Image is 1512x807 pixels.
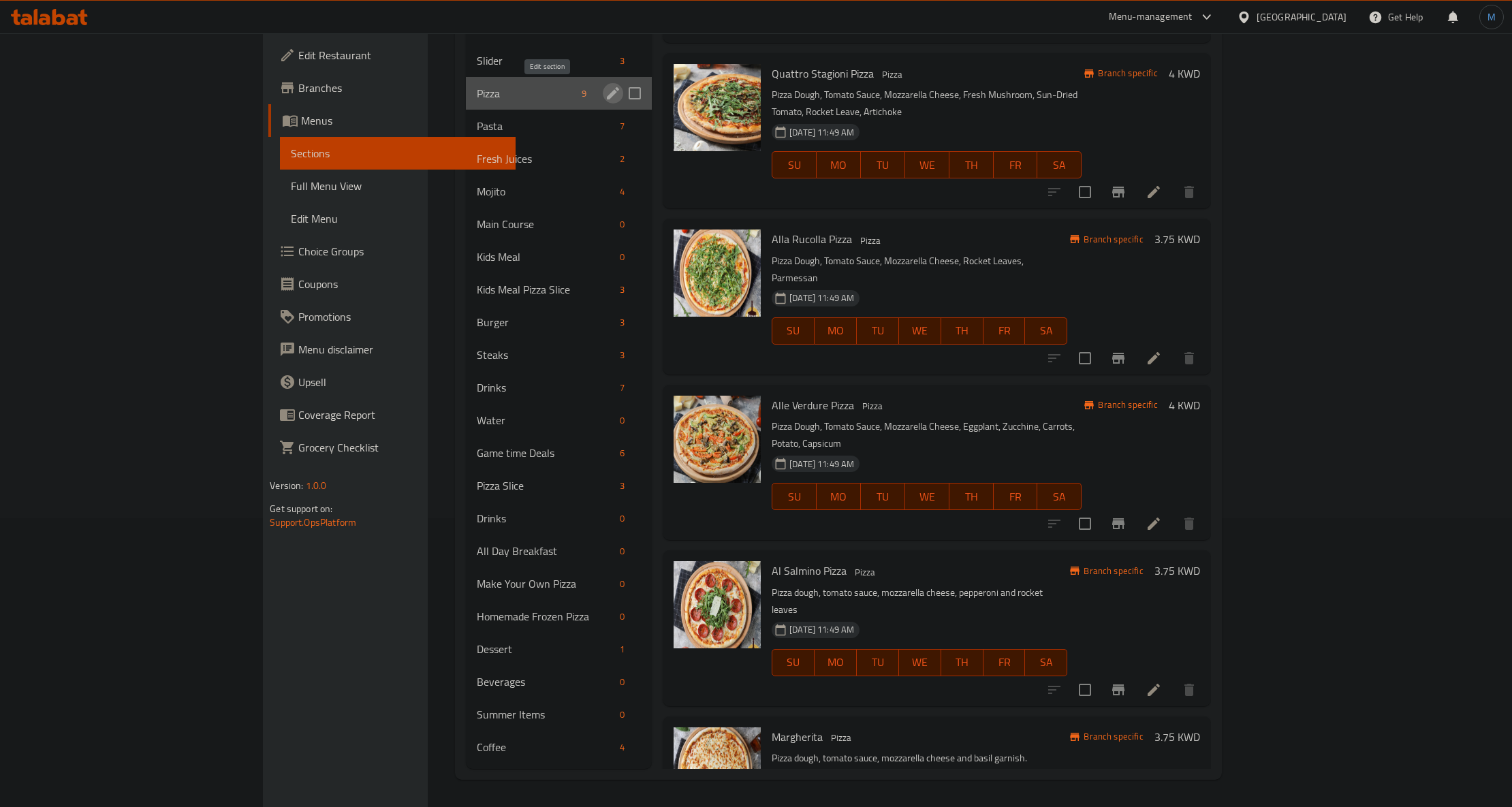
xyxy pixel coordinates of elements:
button: SU [772,649,815,676]
div: Pasta7 [466,110,652,142]
span: WE [904,652,936,672]
button: delete [1173,176,1206,208]
div: items [614,575,630,592]
span: 0 [614,708,630,721]
button: TU [861,151,905,178]
span: [DATE] 11:49 AM [784,291,860,304]
button: TU [857,649,899,676]
a: Support.OpsPlatform [270,513,356,531]
span: 3 [614,54,630,67]
button: WE [905,151,949,178]
p: Pizza Dough, Tomato Sauce, Mozzarella Cheese, Rocket Leaves, Parmessan [772,253,1067,287]
span: Pizza [855,233,886,249]
div: items [614,739,630,755]
button: WE [899,317,941,345]
button: TH [949,151,994,178]
span: 7 [614,120,630,133]
span: Coffee [477,739,614,755]
span: SU [778,652,809,672]
span: 3 [614,316,630,329]
span: 3 [614,479,630,492]
button: SU [772,317,815,345]
span: TH [955,155,988,175]
button: delete [1173,507,1206,540]
button: SA [1037,483,1082,510]
div: items [614,52,630,69]
span: Summer Items [477,706,614,723]
span: MO [820,652,851,672]
span: TU [862,321,894,341]
div: items [614,543,630,559]
span: All Day Breakfast [477,543,614,559]
span: SA [1030,321,1062,341]
span: Select to update [1071,178,1099,206]
span: Main Course [477,216,614,232]
div: Make Your Own Pizza [477,575,614,592]
div: Dessert [477,641,614,657]
a: Full Menu View [280,170,516,202]
div: items [614,281,630,298]
button: TH [941,317,983,345]
span: TH [955,487,988,507]
span: TH [947,652,978,672]
span: Coverage Report [298,407,505,423]
div: [GEOGRAPHIC_DATA] [1257,10,1346,25]
span: FR [999,487,1033,507]
span: Pizza [849,565,881,580]
div: Dessert1 [466,633,652,665]
div: Beverages [477,674,614,690]
button: Branch-specific-item [1102,176,1135,208]
button: delete [1173,674,1206,706]
span: Kids Meal [477,249,614,265]
span: 0 [614,512,630,525]
h6: 4 KWD [1169,396,1200,415]
span: MO [820,321,851,341]
div: items [614,706,630,723]
div: All Day Breakfast0 [466,535,652,567]
span: Kids Meal Pizza Slice [477,281,614,298]
span: Alle Verdure Pizza [772,395,854,415]
span: Water [477,412,614,428]
div: Beverages0 [466,665,652,698]
span: Game time Deals [477,445,614,461]
span: Edit Menu [291,210,505,227]
button: FR [983,649,1026,676]
div: Water0 [466,404,652,437]
img: Quattro Stagioni Pizza [674,64,761,151]
span: TU [866,155,900,175]
span: Edit Restaurant [298,47,505,63]
button: edit [603,83,623,104]
span: Pizza [877,67,908,82]
a: Coupons [268,268,516,300]
span: [DATE] 11:49 AM [784,126,860,139]
span: MO [822,155,855,175]
button: MO [815,649,857,676]
a: Choice Groups [268,235,516,268]
div: items [614,641,630,657]
button: MO [817,483,861,510]
h6: 4 KWD [1169,64,1200,83]
div: items [614,477,630,494]
div: Homemade Frozen Pizza0 [466,600,652,633]
span: Alla Rucolla Pizza [772,229,852,249]
span: SA [1030,652,1062,672]
h6: 3.75 KWD [1154,561,1200,580]
div: Slider [477,52,614,69]
span: 4 [614,741,630,754]
span: 0 [614,218,630,231]
div: items [614,674,630,690]
span: Select to update [1071,344,1099,373]
span: Drinks [477,379,614,396]
span: Mojito [477,183,614,200]
span: [DATE] 11:49 AM [784,623,860,636]
span: TU [866,487,900,507]
a: Branches [268,72,516,104]
div: Kids Meal0 [466,240,652,273]
span: SA [1043,155,1076,175]
a: Edit menu item [1146,682,1162,698]
span: 3 [614,349,630,362]
div: Steaks3 [466,338,652,371]
button: MO [817,151,861,178]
